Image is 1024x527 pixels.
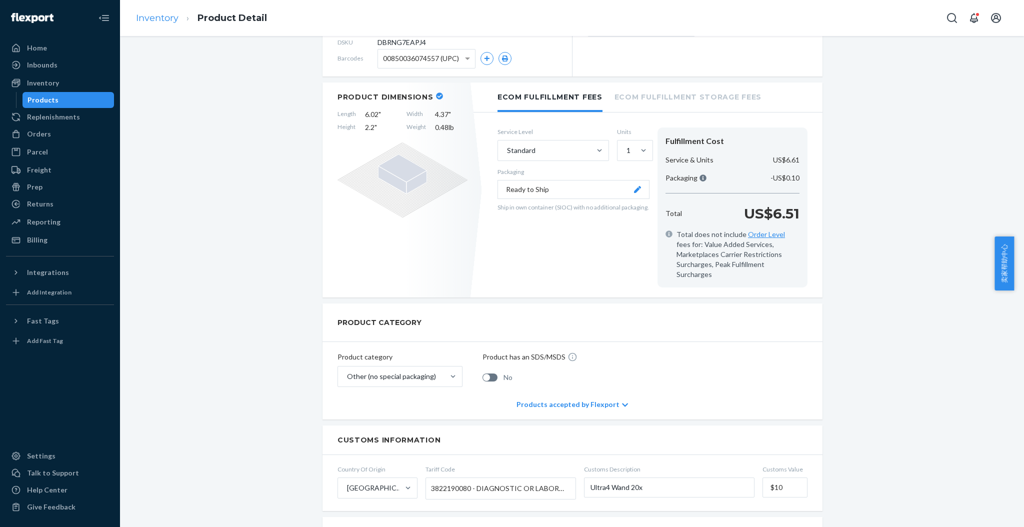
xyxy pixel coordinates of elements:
[6,313,114,329] button: Fast Tags
[762,465,807,473] span: Customs Value
[377,37,426,47] span: DBRNG7EAPJ4
[27,468,79,478] div: Talk to Support
[6,196,114,212] a: Returns
[27,182,42,192] div: Prep
[482,352,565,362] p: Product has an SDS/MSDS
[374,123,377,131] span: "
[337,435,807,444] h2: Customs Information
[27,129,51,139] div: Orders
[626,145,630,155] div: 1
[27,485,67,495] div: Help Center
[27,267,69,277] div: Integrations
[942,8,962,28] button: Open Search Box
[27,78,59,88] div: Inventory
[337,92,433,101] h2: Product Dimensions
[337,313,421,331] h2: PRODUCT CATEGORY
[337,109,356,119] span: Length
[497,82,602,112] li: Ecom Fulfillment Fees
[337,465,417,473] span: Country Of Origin
[584,465,754,473] span: Customs Description
[665,208,682,218] p: Total
[347,371,436,381] div: Other (no special packaging)
[497,180,649,199] button: Ready to Ship
[337,352,462,362] p: Product category
[6,264,114,280] button: Integrations
[665,135,799,147] div: Fulfillment Cost
[676,229,799,279] span: Total does not include fees for: Value Added Services, Marketplaces Carrier Restrictions Surcharg...
[665,173,706,183] p: Packaging
[6,179,114,195] a: Prep
[337,122,356,132] span: Height
[27,217,60,227] div: Reporting
[346,483,347,493] input: [GEOGRAPHIC_DATA]
[365,122,397,132] span: 2.2
[27,60,57,70] div: Inbounds
[748,230,785,238] a: Order Level
[197,12,267,23] a: Product Detail
[516,389,628,419] div: Products accepted by Flexport
[503,372,512,382] span: No
[22,92,114,108] a: Products
[435,109,467,119] span: 4.37
[6,284,114,300] a: Add Integration
[6,126,114,142] a: Orders
[6,162,114,178] a: Freight
[27,165,51,175] div: Freight
[27,43,47,53] div: Home
[27,451,55,461] div: Settings
[6,482,114,498] a: Help Center
[762,477,807,497] input: Customs Value
[425,465,576,473] span: Tariff Code
[27,235,47,245] div: Billing
[6,57,114,73] a: Inbounds
[27,95,58,105] div: Products
[365,109,397,119] span: 6.02
[665,155,713,165] p: Service & Units
[6,214,114,230] a: Reporting
[6,448,114,464] a: Settings
[507,145,535,155] div: Standard
[986,8,1006,28] button: Open account menu
[337,54,377,62] span: Barcodes
[448,110,451,118] span: "
[6,333,114,349] a: Add Fast Tag
[27,112,80,122] div: Replenishments
[964,8,984,28] button: Open notifications
[27,316,59,326] div: Fast Tags
[378,110,381,118] span: "
[6,75,114,91] a: Inventory
[506,145,507,155] input: Standard
[136,12,178,23] a: Inventory
[497,203,649,211] p: Ship in own container (SIOC) with no additional packaging.
[11,13,53,23] img: Flexport logo
[744,203,799,223] p: US$6.51
[27,502,75,512] div: Give Feedback
[994,236,1014,290] button: 卖家帮助中心
[773,155,799,165] p: US$6.61
[383,50,459,67] span: 00850036074557 (UPC)
[6,144,114,160] a: Parcel
[27,199,53,209] div: Returns
[6,499,114,515] button: Give Feedback
[128,3,275,33] ol: breadcrumbs
[614,82,761,110] li: Ecom Fulfillment Storage Fees
[406,109,426,119] span: Width
[27,288,71,296] div: Add Integration
[406,122,426,132] span: Weight
[6,232,114,248] a: Billing
[497,127,609,136] label: Service Level
[6,465,114,481] a: Talk to Support
[346,371,347,381] input: Other (no special packaging)
[435,122,467,132] span: 0.48 lb
[94,8,114,28] button: Close Navigation
[27,147,48,157] div: Parcel
[617,127,649,136] label: Units
[6,40,114,56] a: Home
[27,336,63,345] div: Add Fast Tag
[347,483,404,493] div: [GEOGRAPHIC_DATA]
[431,480,565,497] span: 3822190080 - DIAGNOSTIC OR LABORATORY REAGENTS ON A BACKING, PREPARED DIAGNOSTIC OR LABORATORY RE...
[6,109,114,125] a: Replenishments
[770,173,799,183] p: -US$0.10
[625,145,626,155] input: 1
